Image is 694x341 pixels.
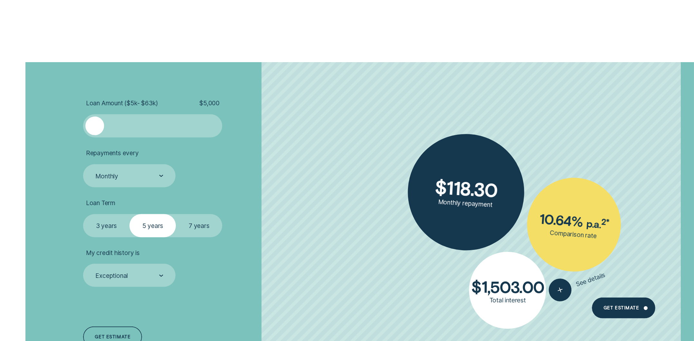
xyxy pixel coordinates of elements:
span: $ 5,000 [199,99,220,107]
span: See details [575,271,606,288]
label: 3 years [83,214,129,237]
div: Exceptional [95,272,128,279]
span: Repayments every [86,149,139,157]
label: 5 years [129,214,176,237]
span: My credit history is [86,249,140,257]
button: See details [546,264,609,305]
span: Loan Term [86,199,115,207]
div: Monthly [95,172,118,180]
label: 7 years [176,214,222,237]
a: Get Estimate [592,298,655,318]
span: Loan Amount ( $5k - $63k ) [86,99,158,107]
